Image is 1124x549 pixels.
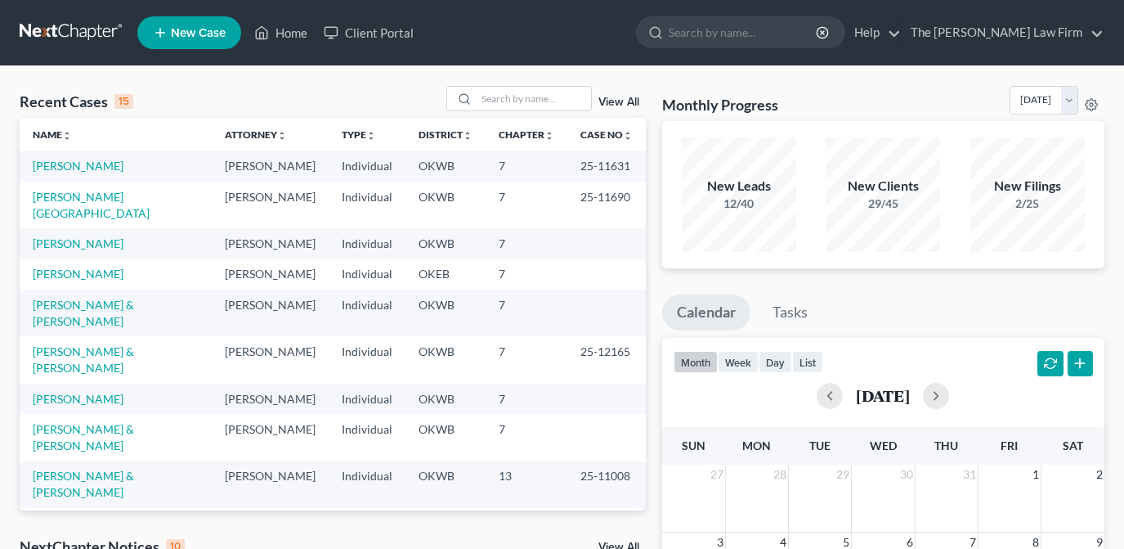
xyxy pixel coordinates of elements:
i: unfold_more [623,131,633,141]
button: day [759,351,792,373]
td: 7 [486,228,567,259]
div: 12/40 [682,196,796,212]
td: 7 [486,151,567,181]
td: Individual [329,290,405,336]
input: Search by name... [477,87,591,110]
a: [PERSON_NAME] & [PERSON_NAME] [33,344,134,375]
a: Districtunfold_more [419,128,472,141]
td: OKEB [405,259,486,290]
span: 27 [709,465,725,484]
td: OKWB [405,336,486,383]
a: [PERSON_NAME] [33,392,123,406]
td: OKWB [405,228,486,259]
span: Tue [809,439,831,452]
span: Thu [934,439,958,452]
div: 29/45 [826,196,940,212]
span: 29 [835,465,851,484]
td: [PERSON_NAME] [212,182,329,228]
span: Wed [870,439,897,452]
span: Sat [1063,439,1083,452]
i: unfold_more [463,131,472,141]
a: Chapterunfold_more [499,128,554,141]
span: 31 [961,465,978,484]
div: 2/25 [970,196,1085,212]
span: 30 [898,465,915,484]
a: View All [598,97,639,108]
td: Individual [329,151,405,181]
span: New Case [171,27,226,39]
i: unfold_more [544,131,554,141]
td: OKWB [405,414,486,461]
td: 25-11008 [567,461,646,508]
button: list [792,351,823,373]
td: 7 [486,259,567,290]
td: 25-12165 [567,336,646,383]
h3: Monthly Progress [662,95,778,115]
td: 7 [486,290,567,336]
a: Client Portal [316,18,422,47]
td: 25-11631 [567,151,646,181]
td: [PERSON_NAME] [212,259,329,290]
a: Tasks [758,295,822,331]
span: Mon [742,439,771,452]
a: Nameunfold_more [33,128,72,141]
a: [PERSON_NAME] [33,267,123,281]
td: OKWB [405,151,486,181]
span: Sun [682,439,705,452]
span: 1 [1031,465,1041,484]
i: unfold_more [277,131,287,141]
a: [PERSON_NAME] [33,236,123,250]
input: Search by name... [669,17,818,47]
a: [PERSON_NAME] & [PERSON_NAME] [33,298,134,328]
td: [PERSON_NAME] [212,461,329,508]
td: Individual [329,461,405,508]
a: [PERSON_NAME] & [PERSON_NAME] [33,469,134,499]
td: Individual [329,228,405,259]
td: Individual [329,259,405,290]
div: New Leads [682,177,796,196]
button: month [674,351,718,373]
td: [PERSON_NAME] [212,151,329,181]
h2: [DATE] [856,387,910,404]
td: OKWB [405,290,486,336]
div: New Clients [826,177,940,196]
td: Individual [329,182,405,228]
td: Individual [329,414,405,461]
div: New Filings [970,177,1085,196]
div: Recent Cases [20,92,133,111]
td: OKWB [405,182,486,228]
i: unfold_more [366,131,376,141]
td: [PERSON_NAME] [212,228,329,259]
td: [PERSON_NAME] [212,290,329,336]
span: 2 [1095,465,1104,484]
td: 7 [486,384,567,414]
a: [PERSON_NAME] & [PERSON_NAME] [33,422,134,452]
td: [PERSON_NAME] [212,414,329,461]
div: 15 [114,94,133,109]
td: 13 [486,461,567,508]
a: Calendar [662,295,750,331]
a: Typeunfold_more [342,128,376,141]
td: Individual [329,336,405,383]
td: 7 [486,182,567,228]
td: [PERSON_NAME] [212,336,329,383]
td: OKWB [405,384,486,414]
td: 7 [486,336,567,383]
button: week [718,351,759,373]
i: unfold_more [62,131,72,141]
td: [PERSON_NAME] [212,384,329,414]
td: 7 [486,414,567,461]
span: 28 [772,465,788,484]
a: [PERSON_NAME] [33,159,123,173]
td: 25-11690 [567,182,646,228]
span: Fri [1001,439,1018,452]
td: Individual [329,384,405,414]
a: Home [246,18,316,47]
a: [PERSON_NAME][GEOGRAPHIC_DATA] [33,190,150,220]
a: Attorneyunfold_more [225,128,287,141]
a: Case Nounfold_more [580,128,633,141]
td: OKWB [405,461,486,508]
a: The [PERSON_NAME] Law Firm [902,18,1104,47]
a: Help [846,18,901,47]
